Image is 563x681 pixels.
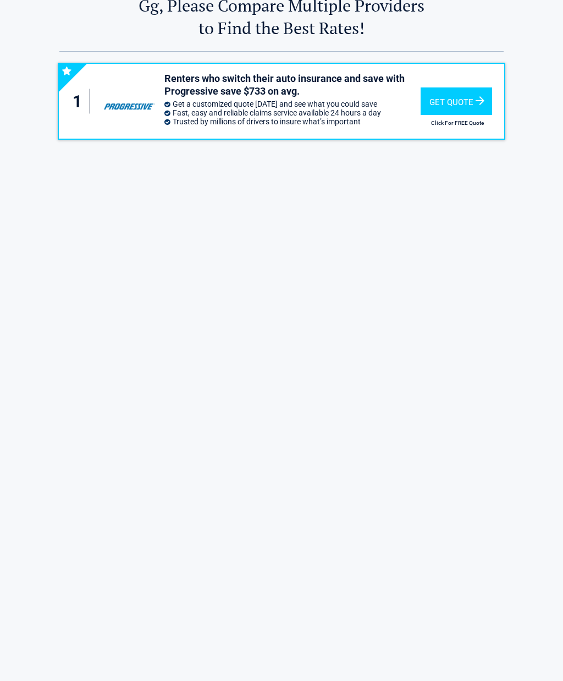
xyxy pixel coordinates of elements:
h2: Click For FREE Quote [421,120,494,126]
img: progressive's logo [100,87,159,116]
div: Get Quote [421,87,492,115]
li: Fast, easy and reliable claims service available 24 hours a day [164,108,421,117]
h3: Renters who switch their auto insurance and save with Progressive save $733 on avg. [164,72,421,98]
li: Get a customized quote [DATE] and see what you could save [164,100,421,108]
div: 1 [70,89,90,114]
li: Trusted by millions of drivers to insure what’s important [164,117,421,126]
